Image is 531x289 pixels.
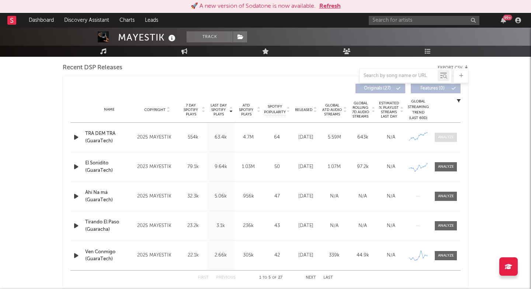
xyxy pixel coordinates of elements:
[322,103,342,116] span: Global ATD Audio Streams
[294,252,318,259] div: [DATE]
[85,160,133,174] a: El Sonidito (GuaraTech)
[503,15,512,20] div: 99 +
[236,193,260,200] div: 956k
[59,13,114,28] a: Discovery Assistant
[137,192,177,201] div: 2025 MAYESTIK
[181,193,205,200] div: 32.3k
[137,251,177,260] div: 2025 MAYESTIK
[85,189,133,203] a: Ahí Na má (GuaraTech)
[209,193,233,200] div: 5.06k
[144,108,166,112] span: Copyright
[322,193,347,200] div: N/A
[85,130,133,144] a: TRA DEM TRA (GuaraTech)
[63,63,122,72] span: Recent DSP Releases
[355,84,405,93] button: Originals(27)
[322,252,347,259] div: 339k
[322,134,347,141] div: 5.59M
[137,222,177,230] div: 2025 MAYESTIK
[181,222,205,230] div: 23.2k
[264,193,290,200] div: 47
[264,163,290,171] div: 50
[24,13,59,28] a: Dashboard
[360,86,394,91] span: Originals ( 27 )
[306,276,316,280] button: Next
[379,222,403,230] div: N/A
[379,252,403,259] div: N/A
[85,248,133,263] a: Ven Conmigo (GuaraTech)
[272,276,277,279] span: of
[264,222,290,230] div: 43
[137,133,177,142] div: 2025 MAYESTIK
[187,31,233,42] button: Track
[438,66,468,70] button: Export CSV
[379,101,399,119] span: Estimated % Playlist Streams Last Day
[118,31,177,43] div: MAYESTIK
[501,17,506,23] button: 99+
[294,193,318,200] div: [DATE]
[181,252,205,259] div: 22.1k
[209,222,233,230] div: 3.1k
[322,222,347,230] div: N/A
[411,84,461,93] button: Features(0)
[379,134,403,141] div: N/A
[350,163,375,171] div: 97.2k
[137,163,177,171] div: 2023 MAYESTIK
[236,222,260,230] div: 236k
[294,134,318,141] div: [DATE]
[294,163,318,171] div: [DATE]
[209,134,233,141] div: 63.4k
[181,163,205,171] div: 79.1k
[209,252,233,259] div: 2.66k
[181,103,201,116] span: 7 Day Spotify Plays
[379,163,403,171] div: N/A
[250,274,291,282] div: 1 5 27
[360,73,438,79] input: Search by song name or URL
[181,134,205,141] div: 554k
[350,193,375,200] div: N/A
[294,222,318,230] div: [DATE]
[319,2,341,11] button: Refresh
[209,163,233,171] div: 9.64k
[322,163,347,171] div: 1.07M
[323,276,333,280] button: Last
[140,13,163,28] a: Leads
[416,86,450,91] span: Features ( 0 )
[350,134,375,141] div: 643k
[85,219,133,233] a: Tirando El Paso (Guaracha)
[350,222,375,230] div: N/A
[236,134,260,141] div: 4.7M
[264,252,290,259] div: 42
[379,193,403,200] div: N/A
[350,252,375,259] div: 44.9k
[236,103,256,116] span: ATD Spotify Plays
[264,104,286,115] span: Spotify Popularity
[85,107,133,112] div: Name
[295,108,312,112] span: Released
[191,2,316,11] div: 🚀 A new version of Sodatone is now available.
[263,276,267,279] span: to
[209,103,228,116] span: Last Day Spotify Plays
[264,134,290,141] div: 64
[216,276,236,280] button: Previous
[236,252,260,259] div: 305k
[407,99,429,121] div: Global Streaming Trend (Last 60D)
[236,163,260,171] div: 1.03M
[369,16,479,25] input: Search for artists
[114,13,140,28] a: Charts
[198,276,209,280] button: First
[350,101,371,119] span: Global Rolling 7D Audio Streams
